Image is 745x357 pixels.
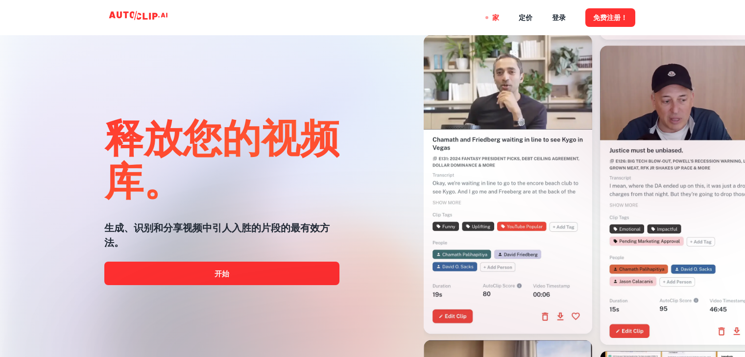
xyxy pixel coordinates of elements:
font: 家 [492,14,499,22]
font: 免费注册！ [593,14,627,22]
font: 定价 [519,14,532,22]
font: 登录 [552,14,566,22]
font: 释放您的视频库。 [104,113,339,203]
font: 开始 [215,269,229,278]
a: 开始 [104,262,339,285]
font: 生成、识别和分享视频中引人入胜的片段的最有效方法。 [104,222,330,248]
button: 免费注册！ [585,8,635,26]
